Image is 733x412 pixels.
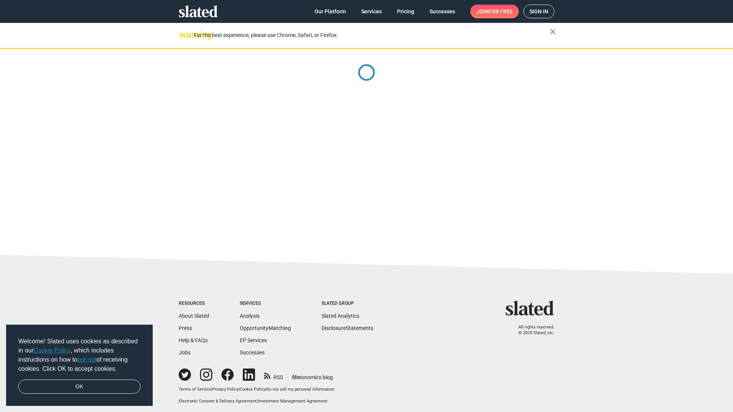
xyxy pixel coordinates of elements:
[179,349,191,356] a: Jobs
[179,30,189,39] mat-icon: warning
[530,5,548,18] span: Sign in
[211,387,212,392] span: |
[179,399,257,404] a: Electronic Consent & Delivery Agreement
[510,325,554,336] p: All rights reserved. © 2025 Slated, Inc.
[321,325,373,331] a: DisclosureStatements
[179,325,192,331] a: Press
[240,387,265,392] a: Cookie Policy
[18,380,140,394] a: dismiss cookie message
[476,5,513,18] span: Join
[240,313,260,319] a: Analysis
[179,387,211,392] a: Terms of Service
[266,387,334,393] button: Do not sell my personal information
[240,301,291,307] div: Services
[423,5,461,18] a: Successes
[239,387,240,392] span: |
[179,337,208,343] a: Help & FAQs
[391,5,420,18] a: Pricing
[212,387,239,392] a: Privacy Policy
[397,5,414,18] span: Pricing
[77,356,97,363] a: opt-out
[257,399,258,404] span: |
[34,347,71,354] a: Cookie Policy
[429,5,455,18] span: Successes
[179,313,209,319] a: About Slated
[355,5,388,18] a: Services
[240,337,267,343] a: EP Services
[292,368,333,381] a: filmonomics blog
[18,337,140,373] span: Welcome! Slated uses cookies as described in our , which includes instructions on how to of recei...
[179,301,209,307] div: Resources
[240,349,265,356] a: Successes
[321,313,359,319] a: Slated Analytics
[523,5,554,18] a: Sign in
[6,325,153,406] div: cookieconsent
[361,5,382,18] span: Services
[308,5,352,18] a: Our Platform
[321,301,373,307] div: Slated Group
[258,399,328,404] a: Investment Management Agreement
[240,325,291,331] a: OpportunityMatching
[470,5,519,18] a: Joinfor free
[292,374,301,380] span: film
[265,387,266,392] span: |
[194,30,550,40] div: For the best experience, please use Chrome, Safari, or Firefox.
[315,5,346,18] span: Our Platform
[264,369,283,381] a: RSS
[548,27,557,36] mat-icon: close
[489,5,513,18] span: for free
